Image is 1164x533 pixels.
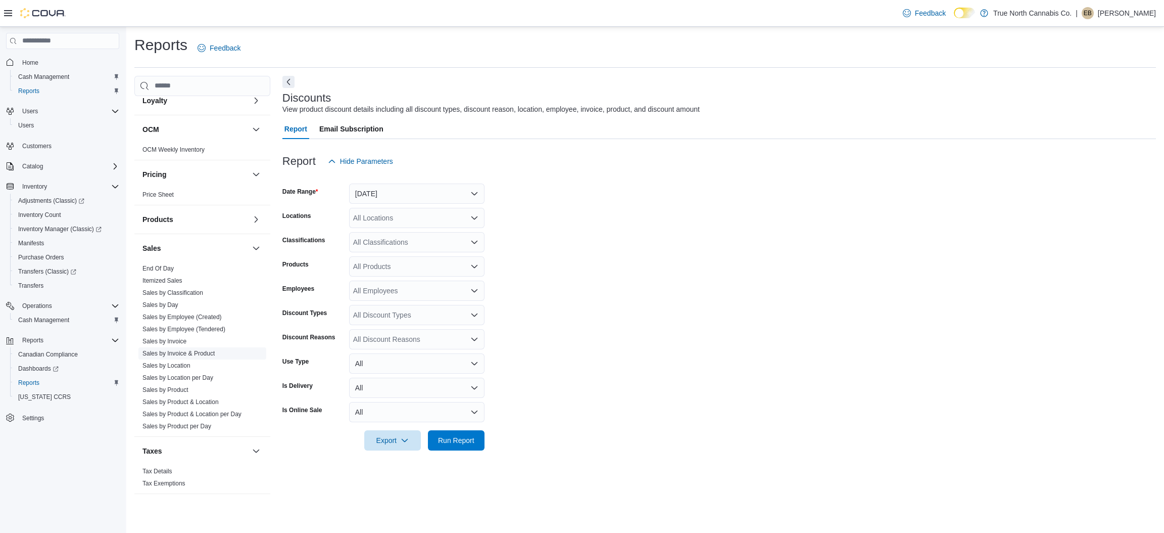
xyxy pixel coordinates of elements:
[370,430,415,451] span: Export
[14,251,68,263] a: Purchase Orders
[22,183,47,191] span: Inventory
[18,300,56,312] button: Operations
[142,277,182,284] a: Itemized Sales
[210,43,240,53] span: Feedback
[10,376,123,390] button: Reports
[899,3,950,23] a: Feedback
[142,301,178,309] span: Sales by Day
[18,282,43,290] span: Transfers
[2,299,123,313] button: Operations
[18,160,119,172] span: Catalog
[438,435,474,446] span: Run Report
[250,95,262,107] button: Loyalty
[10,208,123,222] button: Inventory Count
[142,410,241,418] span: Sales by Product & Location per Day
[142,169,248,180] button: Pricing
[142,243,248,253] button: Sales
[142,277,182,285] span: Itemized Sales
[22,302,52,310] span: Operations
[18,300,119,312] span: Operations
[954,8,975,18] input: Dark Mode
[10,362,123,376] a: Dashboards
[142,386,188,394] span: Sales by Product
[10,347,123,362] button: Canadian Compliance
[10,250,123,264] button: Purchase Orders
[2,55,123,70] button: Home
[18,56,119,69] span: Home
[18,334,47,346] button: Reports
[428,430,484,451] button: Run Report
[14,251,119,263] span: Purchase Orders
[10,313,123,327] button: Cash Management
[282,333,335,341] label: Discount Reasons
[14,363,119,375] span: Dashboards
[470,238,478,246] button: Open list of options
[22,59,38,67] span: Home
[18,197,84,205] span: Adjustments (Classic)
[142,265,174,272] a: End Of Day
[340,156,393,166] span: Hide Parameters
[250,242,262,254] button: Sales
[142,214,173,225] h3: Products
[142,325,225,333] span: Sales by Employee (Tendered)
[142,423,211,430] a: Sales by Product per Day
[142,314,222,321] a: Sales by Employee (Created)
[142,326,225,333] a: Sales by Employee (Tendered)
[14,119,119,131] span: Users
[142,191,174,199] span: Price Sheet
[18,211,61,219] span: Inventory Count
[2,410,123,425] button: Settings
[250,213,262,226] button: Products
[470,335,478,343] button: Open list of options
[282,382,313,390] label: Is Delivery
[18,316,69,324] span: Cash Management
[142,313,222,321] span: Sales by Employee (Created)
[282,92,331,104] h3: Discounts
[142,264,174,273] span: End Of Day
[142,289,203,297] span: Sales by Classification
[10,84,123,98] button: Reports
[14,280,47,292] a: Transfers
[324,151,397,171] button: Hide Parameters
[18,181,51,193] button: Inventory
[18,268,76,276] span: Transfers (Classic)
[14,71,119,83] span: Cash Management
[14,119,38,131] a: Users
[364,430,421,451] button: Export
[18,253,64,261] span: Purchase Orders
[142,124,159,135] h3: OCM
[282,285,314,293] label: Employees
[2,104,123,118] button: Users
[349,378,484,398] button: All
[284,119,307,139] span: Report
[142,480,185,487] a: Tax Exemptions
[18,365,59,373] span: Dashboards
[282,212,311,220] label: Locations
[470,311,478,319] button: Open list of options
[18,140,56,152] a: Customers
[142,96,167,106] h3: Loyalty
[142,446,248,456] button: Taxes
[142,411,241,418] a: Sales by Product & Location per Day
[14,348,82,361] a: Canadian Compliance
[14,237,48,249] a: Manifests
[18,160,47,172] button: Catalog
[14,391,119,403] span: Washington CCRS
[14,391,75,403] a: [US_STATE] CCRS
[14,377,43,389] a: Reports
[14,265,80,278] a: Transfers (Classic)
[10,70,123,84] button: Cash Management
[282,236,325,244] label: Classifications
[142,349,215,358] span: Sales by Invoice & Product
[470,287,478,295] button: Open list of options
[134,465,270,494] div: Taxes
[282,155,316,167] h3: Report
[142,386,188,393] a: Sales by Product
[22,414,44,422] span: Settings
[18,181,119,193] span: Inventory
[349,353,484,374] button: All
[14,348,119,361] span: Canadian Compliance
[18,334,119,346] span: Reports
[14,280,119,292] span: Transfers
[18,73,69,81] span: Cash Management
